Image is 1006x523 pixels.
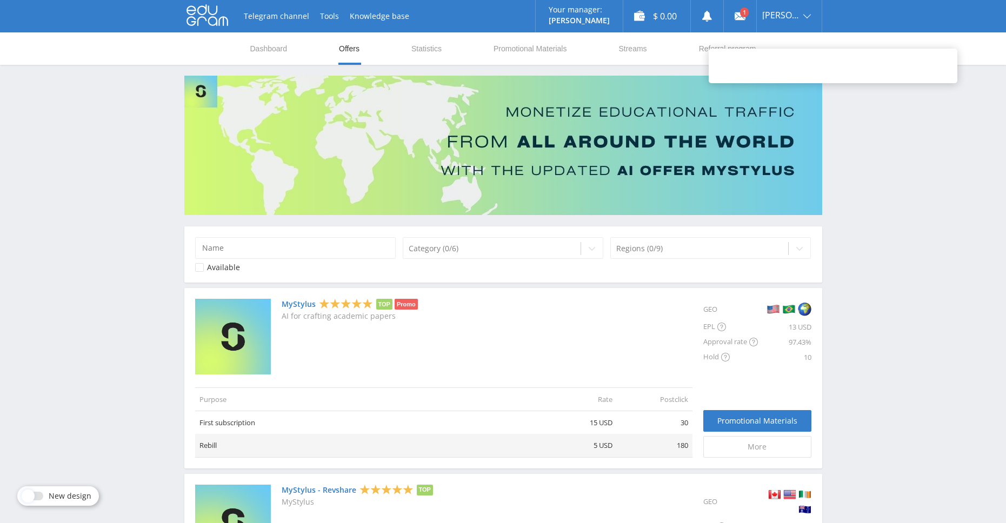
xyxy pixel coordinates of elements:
div: EPL [703,319,758,334]
td: 30 [617,411,692,434]
p: AI for crafting academic papers [282,312,418,320]
div: 10 [758,350,811,365]
td: Postclick [617,387,692,411]
td: 15 USD [541,411,617,434]
td: 180 [617,434,692,457]
a: Dashboard [249,32,289,65]
div: Approval rate [703,334,758,350]
p: [PERSON_NAME] [549,16,610,25]
a: Promotional Materials [492,32,568,65]
div: GEO [703,485,758,519]
a: MyStylus - Revshare [282,486,356,494]
div: Hold [703,350,758,365]
span: More [748,442,767,451]
div: 5 Stars [319,298,373,310]
a: Referral program [698,32,757,65]
img: MyStylus [195,299,271,374]
span: Promotional Materials [717,417,797,425]
p: MyStylus [282,498,433,506]
a: Statistics [410,32,443,65]
input: Name [195,237,396,259]
td: Rebill [195,434,541,457]
span: New design [49,492,91,500]
li: TOP [376,299,392,310]
span: [PERSON_NAME] [762,11,800,19]
a: More [703,436,811,458]
td: Purpose [195,387,541,411]
a: MyStylus [282,300,316,309]
img: Banner [184,76,822,215]
a: Streams [617,32,648,65]
li: TOP [417,485,433,495]
div: 13 USD [758,319,811,334]
a: Promotional Materials [703,410,811,432]
a: Offers [338,32,361,65]
td: Rate [541,387,617,411]
div: Available [207,263,240,272]
div: 97.43% [758,334,811,350]
p: Your manager: [549,5,610,14]
div: 5 Stars [359,484,414,495]
td: 5 USD [541,434,617,457]
li: Promo [395,299,418,310]
td: First subscription [195,411,541,434]
div: GEO [703,299,758,319]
